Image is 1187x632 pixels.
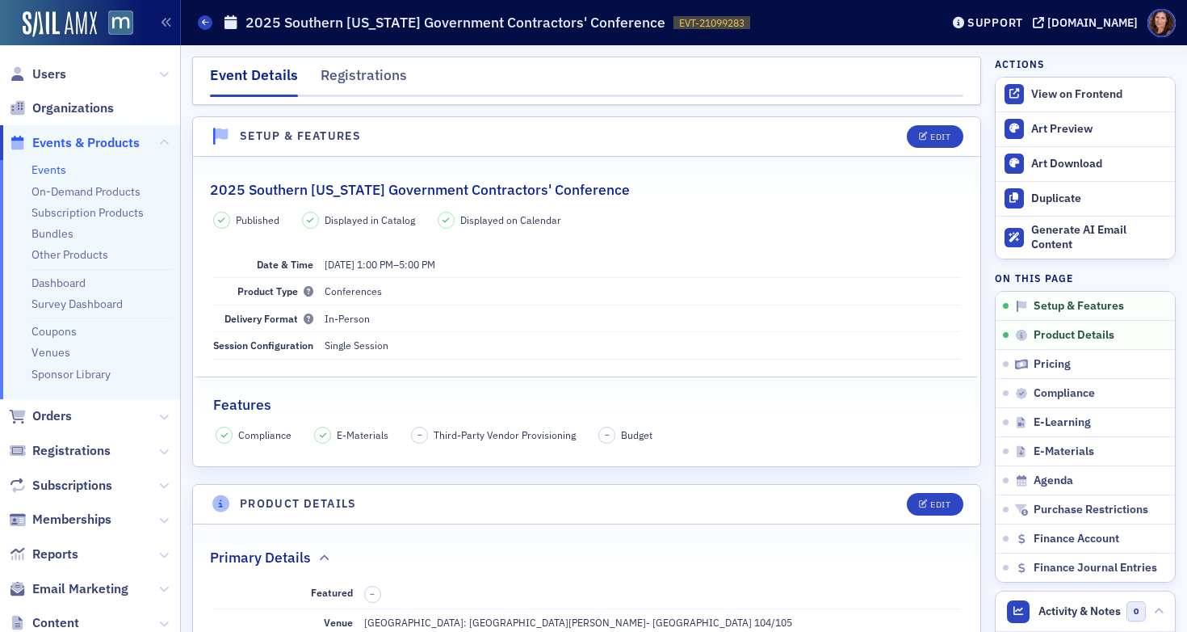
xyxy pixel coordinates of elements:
[9,546,78,563] a: Reports
[9,477,112,495] a: Subscriptions
[1034,357,1071,372] span: Pricing
[31,276,86,290] a: Dashboard
[1038,603,1121,620] span: Activity & Notes
[236,213,279,227] span: Published
[32,99,114,117] span: Organizations
[996,216,1175,259] button: Generate AI Email Content
[9,99,114,117] a: Organizations
[9,580,128,598] a: Email Marketing
[32,442,111,460] span: Registrations
[1034,328,1114,343] span: Product Details
[23,11,97,37] img: SailAMX
[930,500,950,509] div: Edit
[325,213,415,227] span: Displayed in Catalog
[210,179,630,200] h2: 2025 Southern [US_STATE] Government Contractors' Conference
[31,345,70,360] a: Venues
[1047,15,1138,30] div: [DOMAIN_NAME]
[31,367,111,381] a: Sponsor Library
[907,493,963,516] button: Edit
[257,258,313,271] span: Date & Time
[245,13,665,32] h1: 2025 Southern [US_STATE] Government Contractors' Conference
[32,477,112,495] span: Subscriptions
[399,258,435,271] time: 5:00 PM
[460,213,561,227] span: Displayed on Calendar
[210,547,311,568] h2: Primary Details
[995,57,1045,71] h4: Actions
[434,428,576,442] span: Third-Party Vendor Provisioning
[32,580,128,598] span: Email Marketing
[224,312,313,325] span: Delivery Format
[1147,9,1176,37] span: Profile
[213,394,271,415] h2: Features
[240,128,361,145] h4: Setup & Features
[1031,122,1167,137] div: Art Preview
[967,15,1023,30] div: Support
[996,146,1175,181] a: Art Download
[31,247,108,262] a: Other Products
[605,429,610,440] span: –
[325,312,370,325] span: In-Person
[9,134,140,152] a: Events & Products
[97,11,133,38] a: View Homepage
[1034,503,1148,517] span: Purchase Restrictions
[417,429,422,440] span: –
[325,258,354,271] span: [DATE]
[9,614,79,632] a: Content
[31,184,141,199] a: On-Demand Products
[9,407,72,425] a: Orders
[32,407,72,425] span: Orders
[210,65,298,97] div: Event Details
[32,546,78,563] span: Reports
[9,65,66,83] a: Users
[31,324,77,339] a: Coupons
[996,181,1175,216] button: Duplicate
[370,588,375,600] span: –
[32,511,111,529] span: Memberships
[238,428,292,442] span: Compliance
[32,614,79,632] span: Content
[930,133,950,141] div: Edit
[1126,601,1147,621] span: 0
[325,339,388,352] span: Single Session
[325,284,382,297] span: Conferences
[1034,474,1073,488] span: Agenda
[9,442,111,460] a: Registrations
[1031,157,1167,171] div: Art Download
[31,226,73,241] a: Bundles
[108,11,133,36] img: SailAMX
[1031,223,1167,251] div: Generate AI Email Content
[996,78,1175,112] a: View on Frontend
[679,16,744,30] span: EVT-21099283
[907,125,963,148] button: Edit
[1031,87,1167,102] div: View on Frontend
[324,616,353,629] span: Venue
[32,134,140,152] span: Events & Products
[995,271,1176,285] h4: On this page
[31,297,123,311] a: Survey Dashboard
[9,511,111,529] a: Memberships
[240,495,357,512] h4: Product Details
[357,258,393,271] time: 1:00 PM
[237,284,313,297] span: Product Type
[32,65,66,83] span: Users
[1034,445,1094,459] span: E-Materials
[213,339,313,352] span: Session Configuration
[325,258,435,271] span: –
[337,428,388,442] span: E-Materials
[1034,386,1095,401] span: Compliance
[1034,299,1124,314] span: Setup & Features
[311,586,353,599] span: Featured
[321,65,407,95] div: Registrations
[31,205,144,220] a: Subscription Products
[1034,532,1119,546] span: Finance Account
[364,616,792,629] span: [GEOGRAPHIC_DATA]: [GEOGRAPHIC_DATA][PERSON_NAME]- [GEOGRAPHIC_DATA] 104/105
[1034,415,1091,430] span: E-Learning
[31,162,66,177] a: Events
[1031,192,1167,206] div: Duplicate
[1033,17,1143,28] button: [DOMAIN_NAME]
[621,428,652,442] span: Budget
[1034,561,1157,575] span: Finance Journal Entries
[996,112,1175,146] a: Art Preview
